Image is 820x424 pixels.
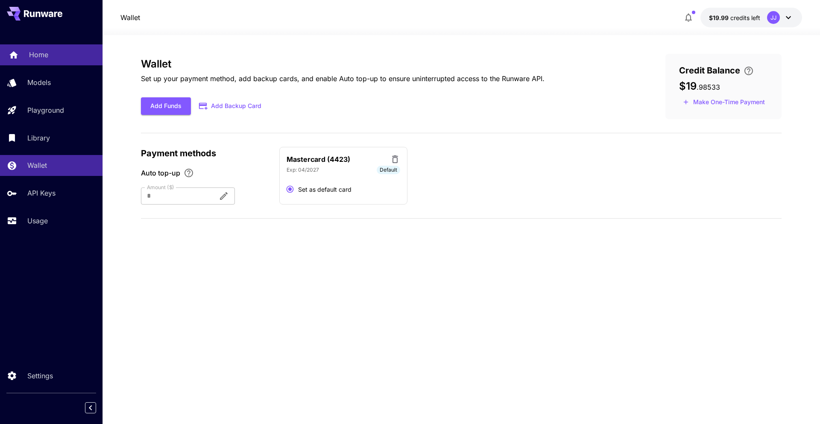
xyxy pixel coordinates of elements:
p: Set up your payment method, add backup cards, and enable Auto top-up to ensure uninterrupted acce... [141,73,545,84]
button: Enter your card details and choose an Auto top-up amount to avoid service interruptions. We'll au... [740,66,757,76]
p: Payment methods [141,147,269,160]
p: Settings [27,371,53,381]
span: Credit Balance [679,64,740,77]
span: $19 [679,80,697,92]
label: Amount ($) [147,184,174,191]
p: API Keys [27,188,56,198]
button: Make a one-time, non-recurring payment [679,96,769,109]
button: Collapse sidebar [85,402,96,413]
p: Home [29,50,48,60]
p: Exp: 04/2027 [287,166,319,174]
div: Collapse sidebar [91,400,102,415]
p: Mastercard (4423) [287,154,350,164]
button: $19.98533JJ [700,8,802,27]
span: Set as default card [298,185,351,194]
button: Add Backup Card [191,98,270,114]
p: Wallet [27,160,47,170]
button: Add Funds [141,97,191,115]
h3: Wallet [141,58,545,70]
button: Enable Auto top-up to ensure uninterrupted service. We'll automatically bill the chosen amount wh... [180,168,197,178]
nav: breadcrumb [120,12,140,23]
span: . 98533 [697,83,720,91]
span: Default [377,166,400,174]
div: JJ [767,11,780,24]
span: credits left [730,14,760,21]
a: Wallet [120,12,140,23]
p: Usage [27,216,48,226]
p: Library [27,133,50,143]
div: $19.98533 [709,13,760,22]
p: Models [27,77,51,88]
span: $19.99 [709,14,730,21]
span: Auto top-up [141,168,180,178]
p: Playground [27,105,64,115]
